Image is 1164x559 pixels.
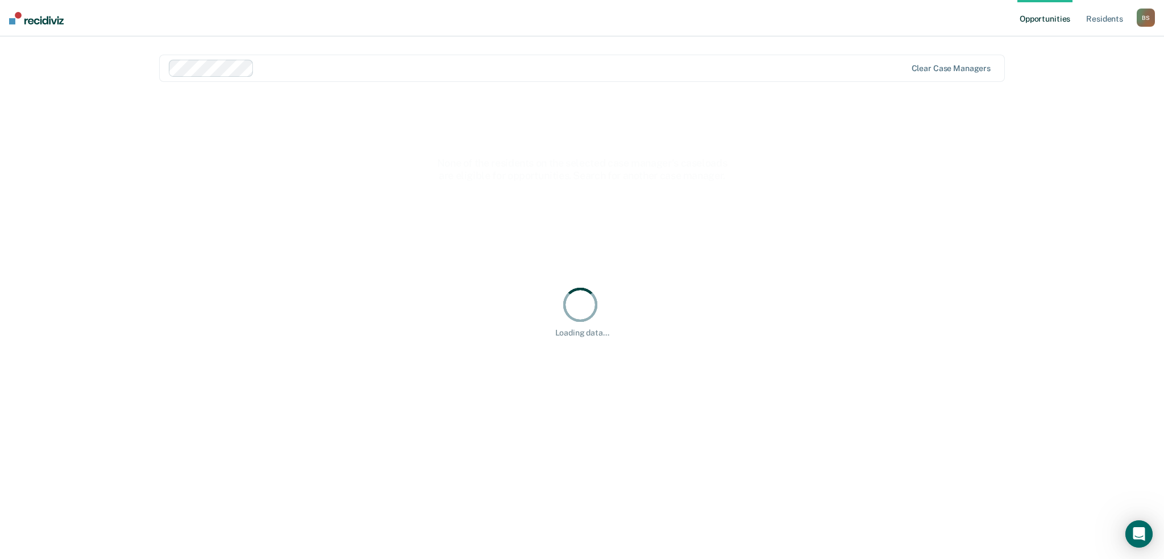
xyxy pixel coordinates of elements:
[1125,520,1153,548] iframe: Intercom live chat
[555,328,609,338] div: Loading data...
[1137,9,1155,27] div: B S
[9,12,64,24] img: Recidiviz
[1137,9,1155,27] button: BS
[912,64,991,73] div: Clear case managers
